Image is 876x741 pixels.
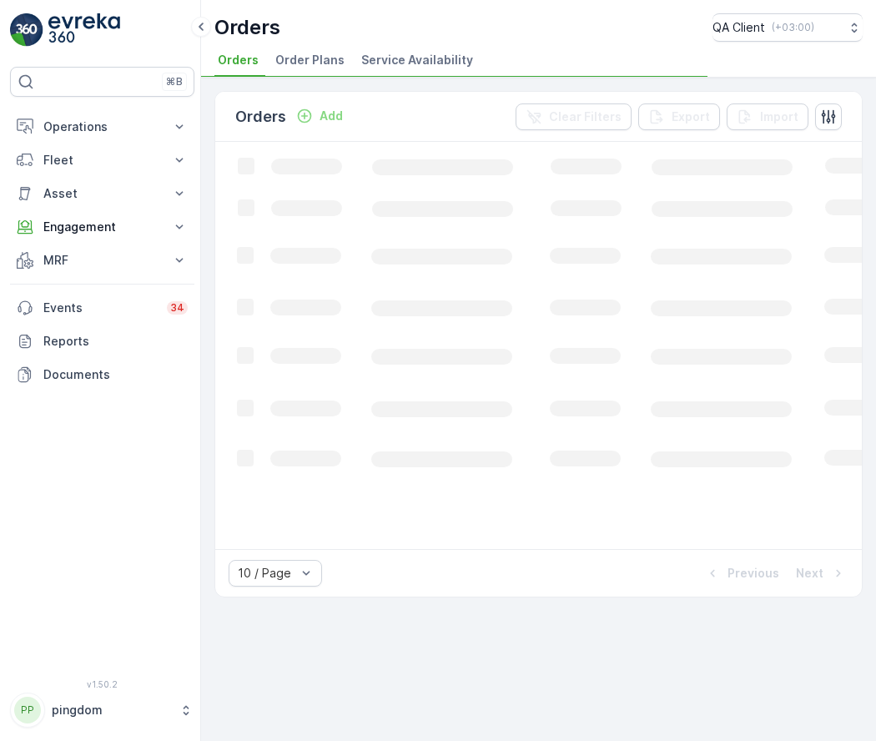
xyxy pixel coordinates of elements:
[516,103,632,130] button: Clear Filters
[10,244,194,277] button: MRF
[712,19,765,36] p: QA Client
[10,144,194,177] button: Fleet
[760,108,798,125] p: Import
[10,177,194,210] button: Asset
[43,300,157,316] p: Events
[52,702,171,718] p: pingdom
[727,103,808,130] button: Import
[10,679,194,689] span: v 1.50.2
[549,108,622,125] p: Clear Filters
[772,21,814,34] p: ( +03:00 )
[289,106,350,126] button: Add
[43,118,161,135] p: Operations
[10,358,194,391] a: Documents
[214,14,280,41] p: Orders
[638,103,720,130] button: Export
[727,565,779,582] p: Previous
[672,108,710,125] p: Export
[10,13,43,47] img: logo
[10,110,194,144] button: Operations
[43,219,161,235] p: Engagement
[14,697,41,723] div: PP
[361,52,473,68] span: Service Availability
[10,325,194,358] a: Reports
[712,13,863,42] button: QA Client(+03:00)
[275,52,345,68] span: Order Plans
[796,565,823,582] p: Next
[43,152,161,169] p: Fleet
[48,13,120,47] img: logo_light-DOdMpM7g.png
[702,563,781,583] button: Previous
[43,185,161,202] p: Asset
[320,108,343,124] p: Add
[10,693,194,728] button: PPpingdom
[235,105,286,129] p: Orders
[170,301,184,315] p: 34
[10,210,194,244] button: Engagement
[10,291,194,325] a: Events34
[166,75,183,88] p: ⌘B
[794,563,848,583] button: Next
[43,252,161,269] p: MRF
[43,366,188,383] p: Documents
[43,333,188,350] p: Reports
[218,52,259,68] span: Orders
